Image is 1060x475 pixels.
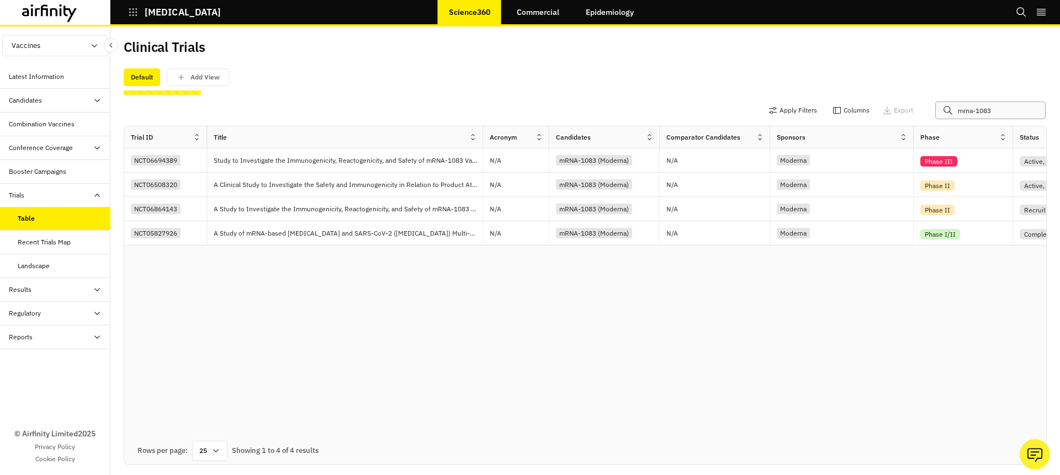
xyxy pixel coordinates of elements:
div: Phase [920,132,940,142]
div: Status [1020,132,1039,142]
button: Ask our analysts [1020,439,1050,469]
button: Search [1016,3,1027,22]
p: A Study to Investigate the Immunogenicity, Reactogenicity, and Safety of mRNA-1083 ([MEDICAL_DATA... [214,204,483,215]
div: Recent Trials Map [18,237,71,247]
div: Conference Coverage [9,143,73,153]
div: Acronym [490,132,517,142]
p: Add View [190,73,220,81]
p: Export [894,106,913,114]
div: NCT05827926 [131,228,181,238]
div: Reports [9,332,33,342]
p: Science360 [449,8,490,17]
div: Trials [9,190,24,200]
div: Candidates [9,95,42,105]
p: [MEDICAL_DATA] [145,7,221,17]
p: N/A [666,230,678,237]
div: Comparator Candidates [666,132,740,142]
div: Phase III [920,156,957,167]
div: mRNA-1083 (Moderna) [556,179,632,190]
div: mRNA-1083 (Moderna) [556,155,632,166]
button: Apply Filters [768,102,817,119]
button: Export [883,102,913,119]
p: N/A [666,206,678,212]
div: Moderna [777,155,810,166]
a: Cookie Policy [35,454,75,464]
div: Phase II [920,205,955,215]
div: Latest Information [9,72,64,82]
div: Regulatory [9,308,41,318]
h2: Clinical Trials [124,39,205,55]
p: A Clinical Study to Investigate the Safety and Immunogenicity in Relation to Product Attributes o... [214,179,483,190]
div: Results [9,285,31,295]
div: mRNA-1083 (Moderna) [556,228,632,238]
div: Combination Vaccines [9,119,75,129]
div: Recruiting [1020,205,1059,215]
p: N/A [490,206,501,212]
p: A Study of mRNA-based [MEDICAL_DATA] and SARS-CoV-2 ([MEDICAL_DATA]) Multi-component Vaccines in ... [214,228,483,239]
p: Study to Investigate the Immunogenicity, Reactogenicity, and Safety of mRNA-1083 Vaccine (SARS-Co... [214,155,483,166]
div: NCT06694389 [131,155,181,166]
div: Moderna [777,179,810,190]
p: N/A [490,182,501,188]
div: Phase I/II [920,229,960,239]
input: Search [935,102,1046,119]
div: Moderna [777,228,810,238]
div: Phase II [920,180,955,191]
button: save changes [167,68,229,86]
div: Trial ID [131,132,153,142]
a: Privacy Policy [35,442,75,452]
div: Showing 1 to 4 of 4 results [232,445,319,456]
div: Booster Campaigns [9,167,66,177]
p: N/A [666,157,678,164]
div: 25 [192,441,227,461]
p: © Airfinity Limited 2025 [14,428,96,440]
button: Columns [833,102,870,119]
div: Candidates [556,132,591,142]
div: NCT06864143 [131,204,181,214]
div: mRNA-1083 (Moderna) [556,204,632,214]
p: N/A [666,182,678,188]
div: Table [18,214,35,223]
button: Close Sidebar [104,38,118,52]
div: Sponsors [777,132,805,142]
div: Landscape [18,261,50,271]
div: Default [124,68,160,86]
div: NCT06508320 [131,179,181,190]
p: N/A [490,230,501,237]
div: Moderna [777,204,810,214]
p: N/A [490,157,501,164]
button: Vaccines [2,35,108,56]
button: [MEDICAL_DATA] [128,3,221,22]
div: Title [214,132,227,142]
div: Rows per page: [137,445,188,456]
